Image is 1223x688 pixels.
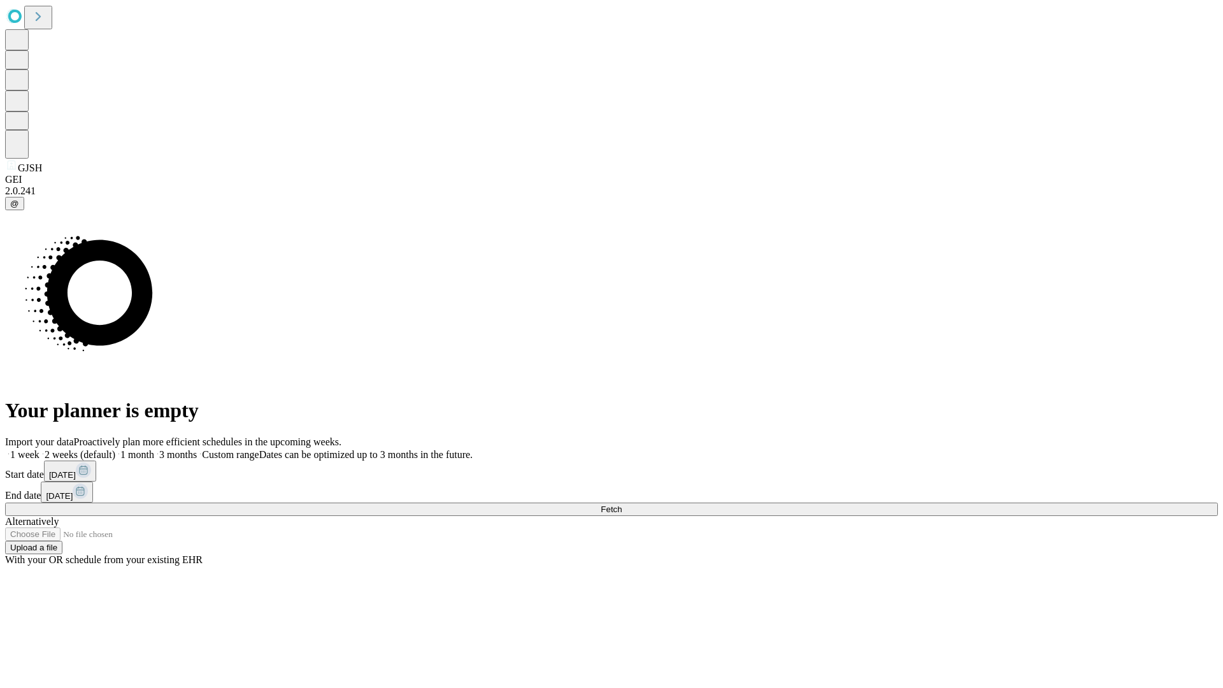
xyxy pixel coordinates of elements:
span: Import your data [5,436,74,447]
button: [DATE] [41,482,93,503]
button: [DATE] [44,461,96,482]
span: 3 months [159,449,197,460]
button: Upload a file [5,541,62,554]
span: 1 week [10,449,39,460]
span: Dates can be optimized up to 3 months in the future. [259,449,473,460]
span: Fetch [601,505,622,514]
span: [DATE] [49,470,76,480]
div: End date [5,482,1218,503]
span: Proactively plan more efficient schedules in the upcoming weeks. [74,436,341,447]
div: Start date [5,461,1218,482]
h1: Your planner is empty [5,399,1218,422]
span: GJSH [18,162,42,173]
span: [DATE] [46,491,73,501]
span: 1 month [120,449,154,460]
div: GEI [5,174,1218,185]
span: Alternatively [5,516,59,527]
span: 2 weeks (default) [45,449,115,460]
span: @ [10,199,19,208]
button: @ [5,197,24,210]
div: 2.0.241 [5,185,1218,197]
button: Fetch [5,503,1218,516]
span: With your OR schedule from your existing EHR [5,554,203,565]
span: Custom range [202,449,259,460]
